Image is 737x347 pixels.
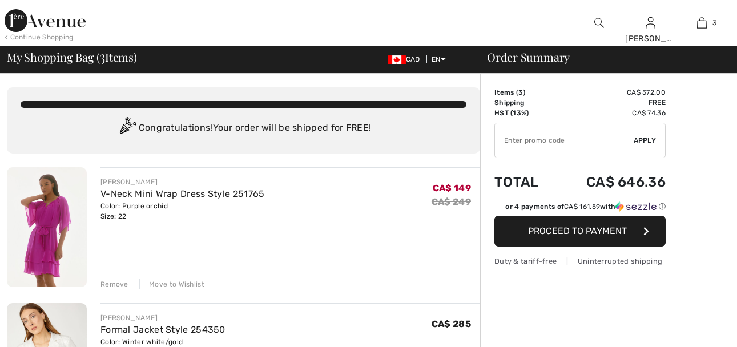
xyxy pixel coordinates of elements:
[139,279,204,289] div: Move to Wishlist
[505,201,666,212] div: or 4 payments of with
[494,98,555,108] td: Shipping
[494,87,555,98] td: Items ( )
[564,203,600,211] span: CA$ 161.59
[555,98,666,108] td: Free
[432,55,446,63] span: EN
[677,16,727,30] a: 3
[100,177,265,187] div: [PERSON_NAME]
[7,167,87,287] img: V-Neck Mini Wrap Dress Style 251765
[100,188,265,199] a: V-Neck Mini Wrap Dress Style 251765
[100,324,225,335] a: Formal Jacket Style 254350
[494,256,666,267] div: Duty & tariff-free | Uninterrupted shipping
[388,55,406,64] img: Canadian Dollar
[494,216,666,247] button: Proceed to Payment
[100,49,105,63] span: 3
[494,163,555,201] td: Total
[388,55,425,63] span: CAD
[615,201,657,212] img: Sezzle
[432,196,471,207] s: CA$ 249
[5,9,86,32] img: 1ère Avenue
[100,201,265,221] div: Color: Purple orchid Size: 22
[7,51,137,63] span: My Shopping Bag ( Items)
[646,16,655,30] img: My Info
[100,279,128,289] div: Remove
[625,33,675,45] div: [PERSON_NAME]
[116,117,139,140] img: Congratulation2.svg
[100,313,225,323] div: [PERSON_NAME]
[518,88,523,96] span: 3
[495,123,634,158] input: Promo code
[634,135,657,146] span: Apply
[594,16,604,30] img: search the website
[555,87,666,98] td: CA$ 572.00
[712,18,716,28] span: 3
[494,201,666,216] div: or 4 payments ofCA$ 161.59withSezzle Click to learn more about Sezzle
[473,51,730,63] div: Order Summary
[21,117,466,140] div: Congratulations! Your order will be shipped for FREE!
[433,183,471,193] span: CA$ 149
[646,17,655,28] a: Sign In
[432,318,471,329] span: CA$ 285
[5,32,74,42] div: < Continue Shopping
[494,108,555,118] td: HST (13%)
[528,225,627,236] span: Proceed to Payment
[697,16,707,30] img: My Bag
[555,163,666,201] td: CA$ 646.36
[555,108,666,118] td: CA$ 74.36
